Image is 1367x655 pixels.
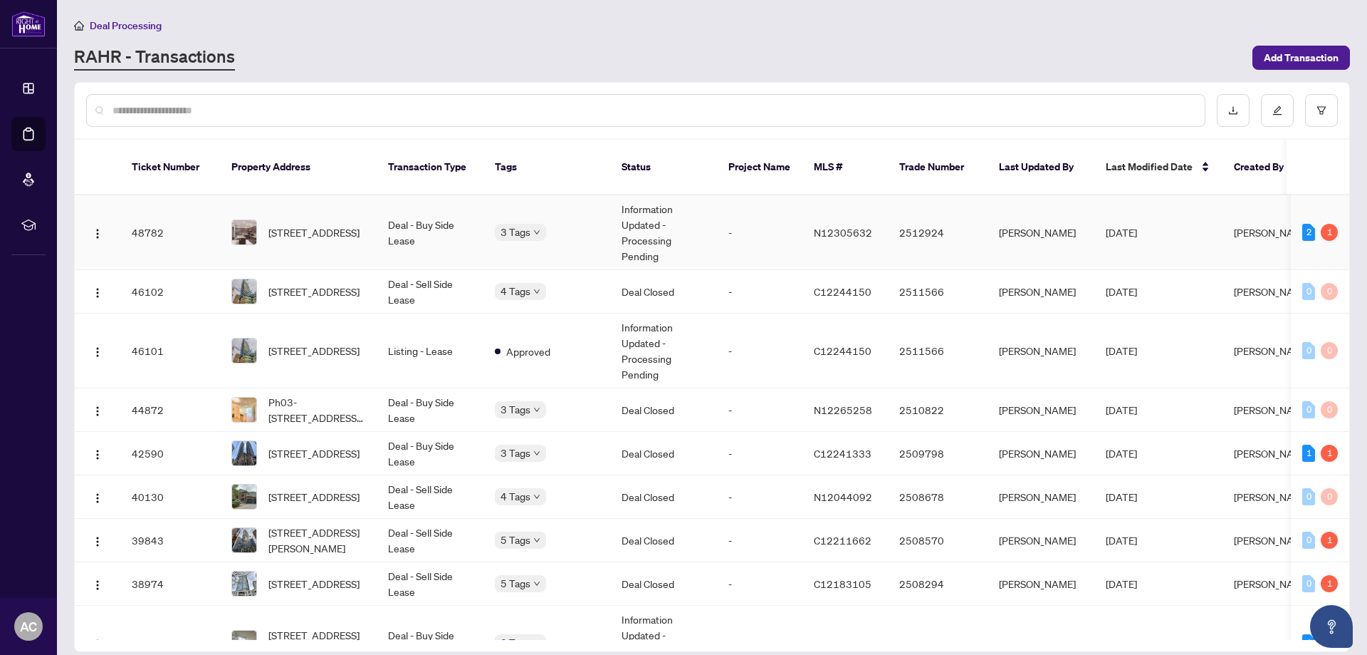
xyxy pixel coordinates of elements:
th: Transaction Type [377,140,483,195]
div: 0 [1302,283,1315,300]
td: [PERSON_NAME] [988,195,1094,270]
td: Deal - Sell Side Lease [377,270,483,314]
td: 48782 [120,195,220,270]
td: [PERSON_NAME] [988,270,1094,314]
td: Deal Closed [610,270,717,314]
td: Deal - Buy Side Lease [377,432,483,475]
th: Last Updated By [988,140,1094,195]
span: [PERSON_NAME] [1234,636,1311,649]
td: 39843 [120,519,220,562]
span: [STREET_ADDRESS] [268,284,360,299]
img: thumbnail-img [232,485,256,509]
img: logo [11,11,46,37]
th: Last Modified Date [1094,140,1222,195]
td: [PERSON_NAME] [988,432,1094,475]
span: N12188231 [814,636,872,649]
span: Ph03-[STREET_ADDRESS][PERSON_NAME][PERSON_NAME] [268,394,365,426]
td: Deal - Sell Side Lease [377,519,483,562]
img: thumbnail-img [232,398,256,422]
a: RAHR - Transactions [74,45,235,71]
span: [STREET_ADDRESS] [268,225,360,240]
div: 0 [1302,575,1315,592]
div: 0 [1321,488,1338,505]
td: 2511566 [888,270,988,314]
span: down [533,493,540,500]
td: - [717,195,802,270]
span: 4 Tags [501,488,530,505]
td: [PERSON_NAME] [988,562,1094,606]
span: 3 Tags [501,634,530,651]
td: 2512924 [888,195,988,270]
span: 5 Tags [501,575,530,592]
span: [STREET_ADDRESS][PERSON_NAME] [268,525,365,556]
td: [PERSON_NAME] [988,475,1094,519]
td: Deal Closed [610,388,717,432]
span: [DATE] [1106,226,1137,239]
span: [PERSON_NAME] [1234,226,1311,239]
span: home [74,21,84,31]
span: [PERSON_NAME] [1234,447,1311,460]
div: 1 [1321,445,1338,462]
td: [PERSON_NAME] [988,314,1094,388]
span: [DATE] [1106,577,1137,590]
img: thumbnail-img [232,631,256,655]
span: [PERSON_NAME] [1234,490,1311,503]
div: 1 [1302,634,1315,651]
td: [PERSON_NAME] [988,388,1094,432]
img: Logo [92,449,103,460]
img: Logo [92,346,103,358]
img: thumbnail-img [232,528,256,552]
span: N12044092 [814,490,872,503]
td: 2511566 [888,314,988,388]
span: [DATE] [1106,534,1137,547]
div: 0 [1302,401,1315,418]
div: 1 [1302,445,1315,462]
img: thumbnail-img [232,279,256,304]
td: Deal Closed [610,475,717,519]
div: 1 [1321,224,1338,241]
button: Logo [86,442,109,465]
th: Ticket Number [120,140,220,195]
button: Add Transaction [1252,46,1350,70]
div: 1 [1321,532,1338,549]
div: 0 [1302,342,1315,359]
td: Information Updated - Processing Pending [610,314,717,388]
th: Status [610,140,717,195]
span: C12244150 [814,344,871,357]
td: 46102 [120,270,220,314]
th: MLS # [802,140,888,195]
td: [PERSON_NAME] [988,519,1094,562]
span: 3 Tags [501,445,530,461]
img: Logo [92,639,103,650]
td: Deal - Buy Side Lease [377,388,483,432]
td: - [717,314,802,388]
button: Logo [86,631,109,654]
span: [STREET_ADDRESS] [268,445,360,461]
img: Logo [92,287,103,299]
span: N12305632 [814,226,872,239]
td: 40130 [120,475,220,519]
span: C12241333 [814,447,871,460]
span: [PERSON_NAME] [1234,534,1311,547]
span: Deal Processing [90,19,162,32]
img: thumbnail-img [232,441,256,465]
th: Tags [483,140,610,195]
td: Deal Closed [610,562,717,606]
span: [PERSON_NAME] [1234,344,1311,357]
span: [DATE] [1106,403,1137,416]
td: 2508678 [888,475,988,519]
td: 42590 [120,432,220,475]
span: [DATE] [1106,447,1137,460]
th: Created By [1222,140,1308,195]
img: thumbnail-img [232,339,256,363]
span: down [533,580,540,587]
div: 0 [1321,401,1338,418]
td: Listing - Lease [377,314,483,388]
span: C12244150 [814,285,871,298]
span: down [533,288,540,295]
span: [PERSON_NAME] [1234,285,1311,298]
div: 0 [1321,342,1338,359]
span: down [533,229,540,236]
td: Deal - Buy Side Lease [377,195,483,270]
button: Logo [86,280,109,303]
